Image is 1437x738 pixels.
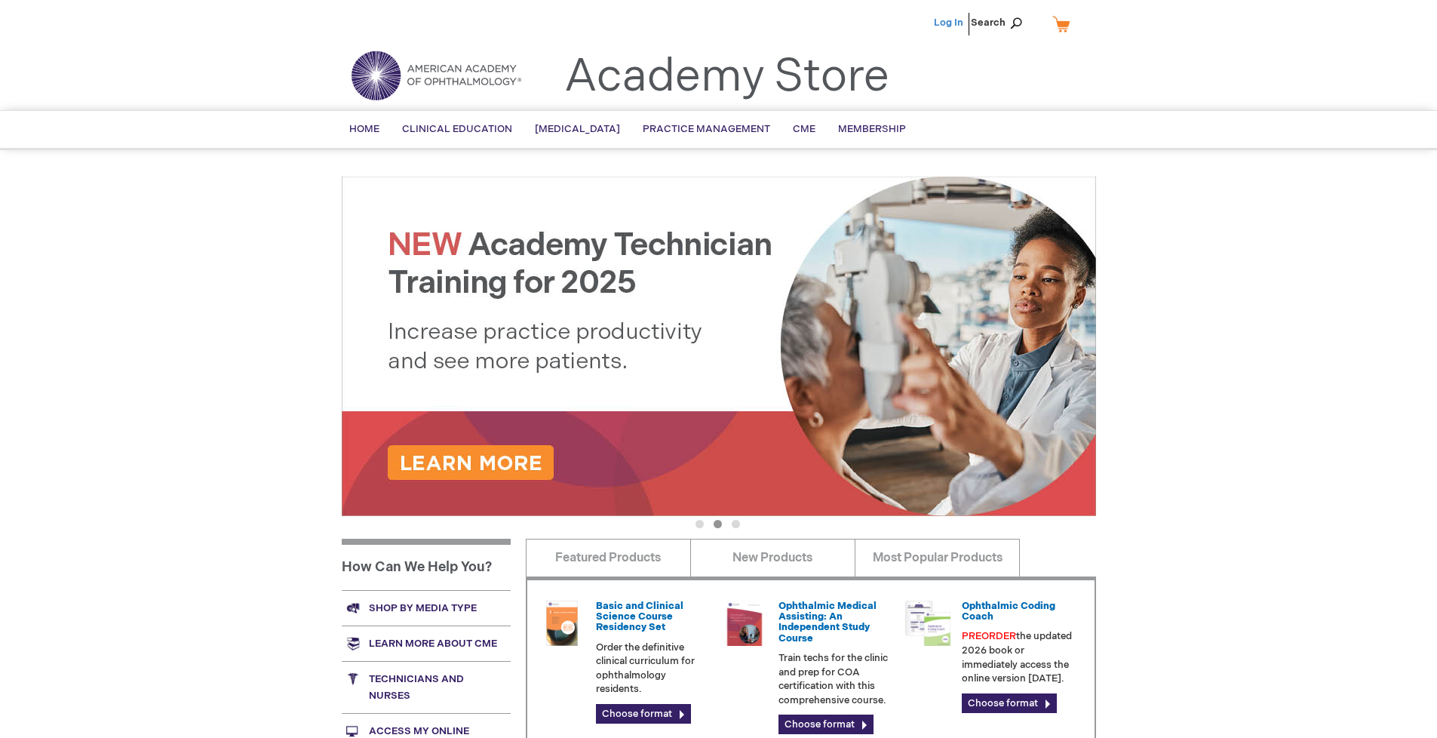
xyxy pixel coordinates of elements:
[342,626,511,661] a: Learn more about CME
[596,641,711,696] p: Order the definitive clinical curriculum for ophthalmology residents.
[962,629,1076,685] p: the updated 2026 book or immediately access the online version [DATE].
[962,630,1016,642] font: PREORDER
[596,600,683,634] a: Basic and Clinical Science Course Residency Set
[596,704,691,724] a: Choose format
[781,111,827,148] a: CME
[962,600,1055,623] a: Ophthalmic Coding Coach
[402,123,512,135] span: Clinical Education
[732,520,740,528] button: 3 of 3
[855,539,1020,577] a: Most Popular Products
[342,590,511,626] a: Shop by media type
[564,50,889,104] a: Academy Store
[827,111,917,148] a: Membership
[631,111,781,148] a: Practice Management
[690,539,855,577] a: New Products
[643,123,770,135] span: Practice Management
[714,520,722,528] button: 2 of 3
[695,520,704,528] button: 1 of 3
[838,123,906,135] span: Membership
[342,661,511,713] a: Technicians and nurses
[793,123,815,135] span: CME
[962,693,1057,713] a: Choose format
[778,600,877,644] a: Ophthalmic Medical Assisting: An Independent Study Course
[539,601,585,646] img: 02850963u_47.png
[391,111,524,148] a: Clinical Education
[349,123,379,135] span: Home
[722,601,767,646] img: 0219007u_51.png
[905,601,950,646] img: CODNGU.png
[971,8,1028,38] span: Search
[342,539,511,590] h1: How Can We Help You?
[934,17,963,29] a: Log In
[524,111,631,148] a: [MEDICAL_DATA]
[778,715,874,734] a: Choose format
[778,651,893,707] p: Train techs for the clinic and prep for COA certification with this comprehensive course.
[535,123,620,135] span: [MEDICAL_DATA]
[526,539,691,577] a: Featured Products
